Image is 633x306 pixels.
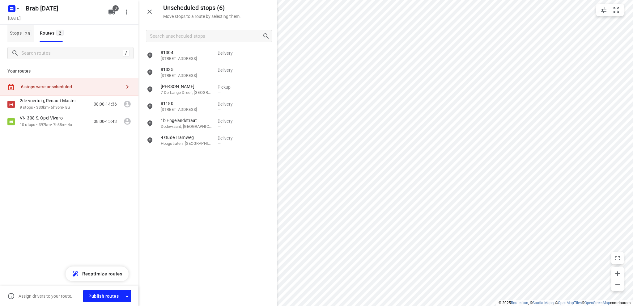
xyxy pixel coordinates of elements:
div: Routes [40,29,66,37]
input: Search routes [21,48,123,58]
p: Move stops to a route by selecting them. [163,14,241,19]
span: — [218,73,221,78]
p: Delivery [218,118,240,124]
p: Dodewaard, [GEOGRAPHIC_DATA] [161,124,213,130]
li: © 2025 , © , © © contributors [499,301,631,305]
div: grid [138,47,277,305]
h5: Unscheduled stops ( 6 ) [163,4,241,11]
p: 08:00-15:43 [94,118,117,125]
p: 81304 [161,49,213,56]
p: Your routes [7,68,131,74]
span: 2 [56,30,64,36]
p: 7 De Lange Dreef, Rijsbergen [161,90,213,96]
p: 08:00-14:36 [94,101,117,107]
p: 4 Oude Tramweg [161,134,213,140]
div: 6 stops were unscheduled [21,84,121,89]
p: Delivery [218,50,240,56]
p: 81180 [161,100,213,107]
span: — [218,57,221,61]
p: Oude Broekdijk 18, Kesteren [161,73,213,79]
a: OpenMapTiles [558,301,582,305]
span: 3 [113,5,119,11]
div: small contained button group [596,4,624,16]
a: Stadia Maps [533,301,554,305]
div: / [123,50,130,57]
span: — [218,107,221,112]
span: — [218,90,221,95]
button: Close [143,6,156,18]
button: Reoptimize routes [66,266,129,281]
span: 25 [23,30,32,36]
p: 81335 [161,66,213,73]
p: [STREET_ADDRESS] [161,56,213,62]
h5: Project date [6,15,23,22]
span: Publish routes [88,292,119,300]
span: Assign driver [121,115,134,128]
p: Delivery [218,135,240,141]
a: Routetitan [511,301,528,305]
div: Driver app settings [123,292,131,300]
p: VN-308-S, Opel Vivaro [20,115,66,121]
input: Search unscheduled stops [150,31,262,41]
p: Delivery [218,67,240,73]
p: 10 stops • 397km • 7h38m • 4u [20,122,72,128]
button: More [121,6,133,18]
p: 1b Engelandstraat [161,117,213,124]
a: OpenStreetMap [584,301,610,305]
p: Pickup [218,84,240,90]
span: — [218,124,221,129]
h5: Rename [23,3,103,13]
p: Delivery [218,101,240,107]
p: [PERSON_NAME] [161,83,213,90]
p: 42 Kadoelermeer, Rotterdam [161,107,213,113]
span: Reoptimize routes [82,270,122,278]
button: Publish routes [83,290,123,302]
p: Assign drivers to your route. [19,294,72,299]
div: Search [262,32,272,40]
p: Hoogstraten, [GEOGRAPHIC_DATA] [161,140,213,147]
p: 2de voertuig, Renault Master [20,98,80,103]
span: Stops [10,29,34,37]
span: — [218,141,221,146]
button: Map settings [597,4,610,16]
button: 3 [106,6,118,18]
button: Fit zoom [610,4,622,16]
p: 9 stops • 333km • 6h36m • 8u [20,105,82,111]
span: Assign driver [121,98,134,110]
